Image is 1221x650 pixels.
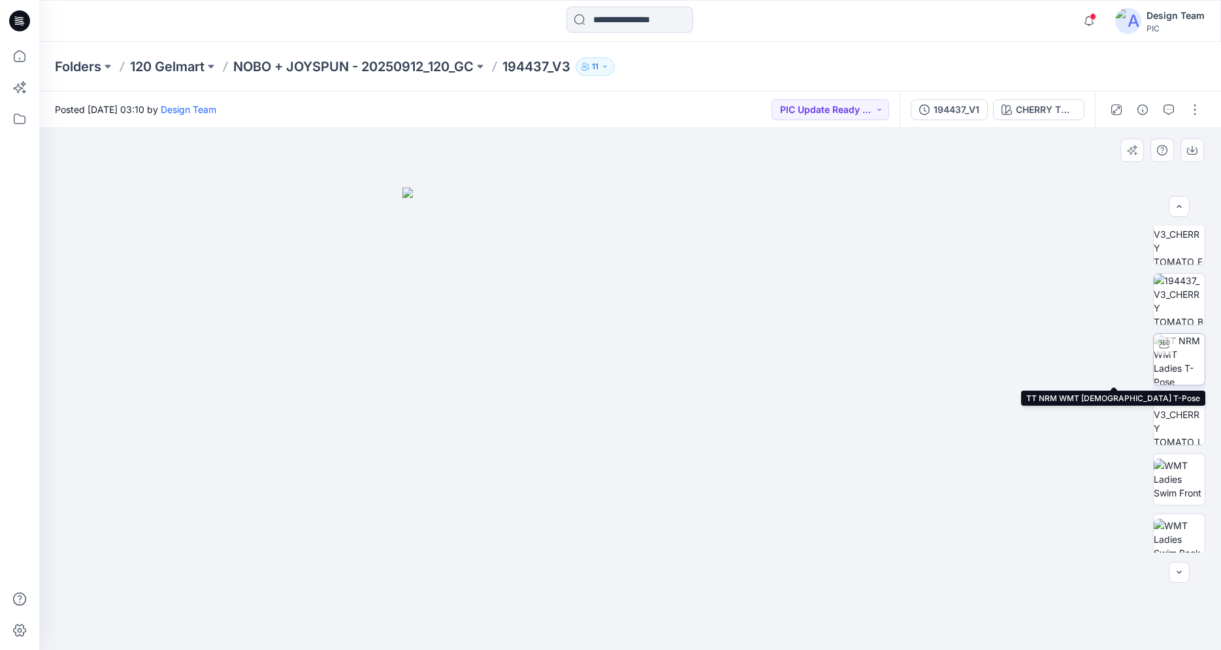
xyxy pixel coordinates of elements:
button: 11 [576,57,615,76]
img: 194437_V3_CHERRY TOMATO_Left [1154,394,1205,445]
a: Folders [55,57,101,76]
img: WMT Ladies Swim Back [1154,519,1205,560]
a: 120 Gelmart [130,57,204,76]
img: WMT Ladies Swim Front [1154,459,1205,500]
button: CHERRY TOMATO [993,99,1084,120]
p: 11 [592,59,598,74]
button: 194437_V1 [911,99,988,120]
img: avatar [1115,8,1141,34]
a: NOBO + JOYSPUN - 20250912_120_GC [233,57,474,76]
a: Design Team [161,104,216,115]
img: 194437_V3_CHERRY TOMATO_Front [1154,214,1205,265]
div: Design Team [1147,8,1205,24]
img: 194437_V3_CHERRY TOMATO_Back [1154,274,1205,325]
div: PIC [1147,24,1205,33]
div: 194437_V1 [934,103,979,117]
img: TT NRM WMT Ladies T-Pose [1154,334,1205,385]
div: CHERRY TOMATO [1016,103,1076,117]
p: 194437_V3 [502,57,570,76]
button: Details [1132,99,1153,120]
span: Posted [DATE] 03:10 by [55,103,216,116]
